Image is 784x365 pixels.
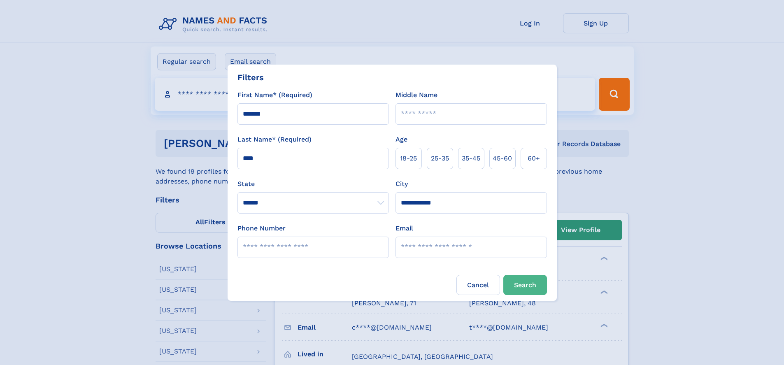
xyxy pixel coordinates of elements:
[395,135,407,144] label: Age
[456,275,500,295] label: Cancel
[431,153,449,163] span: 25‑35
[400,153,417,163] span: 18‑25
[237,71,264,84] div: Filters
[462,153,480,163] span: 35‑45
[493,153,512,163] span: 45‑60
[237,135,312,144] label: Last Name* (Required)
[528,153,540,163] span: 60+
[395,179,408,189] label: City
[395,90,437,100] label: Middle Name
[503,275,547,295] button: Search
[237,90,312,100] label: First Name* (Required)
[237,179,389,189] label: State
[395,223,413,233] label: Email
[237,223,286,233] label: Phone Number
